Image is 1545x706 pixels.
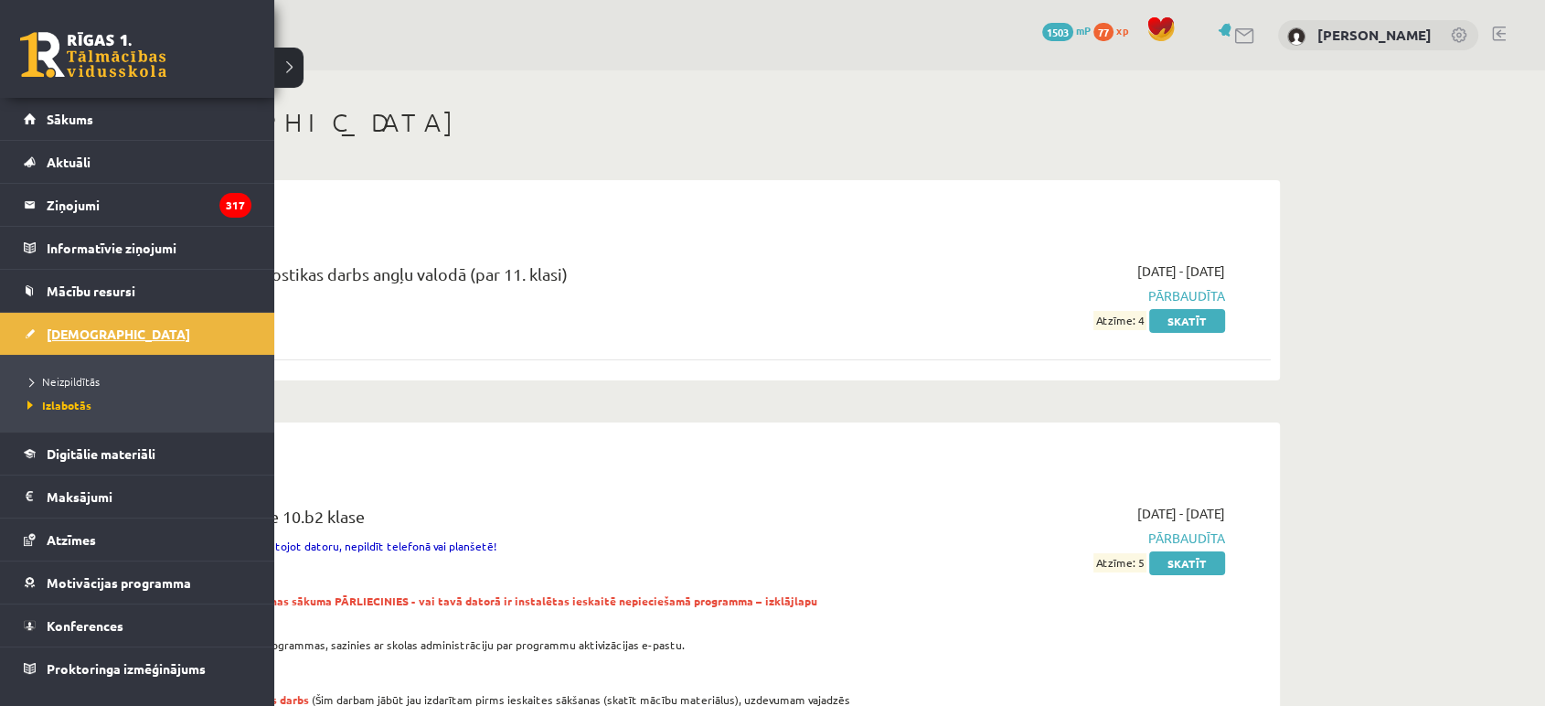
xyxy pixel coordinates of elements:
a: Digitālie materiāli [24,433,251,475]
a: Skatīt [1149,309,1225,333]
span: Motivācijas programma [47,574,191,591]
span: [DEMOGRAPHIC_DATA] [47,326,190,342]
a: Informatīvie ziņojumi [24,227,251,269]
a: 77 xp [1093,23,1137,37]
strong: . [137,594,817,625]
span: Sākums [47,111,93,127]
span: Pirms 3.ieskaites pildīšanas sākuma PĀRLIECINIES - vai tavā datorā ir instalētas ieskaitē nepieci... [137,594,817,625]
legend: Maksājumi [47,476,251,518]
a: [PERSON_NAME] [1317,26,1432,44]
span: Digitālie materiāli [47,445,155,462]
a: Neizpildītās [23,373,256,390]
a: Proktoringa izmēģinājums [24,647,251,690]
span: Pārbaudīta [880,286,1225,305]
legend: Ziņojumi [47,184,251,226]
img: Sindija Ozolniece [1287,27,1305,46]
a: Ziņojumi317 [24,184,251,226]
a: Atzīmes [24,519,251,561]
a: Aktuāli [24,141,251,183]
span: 1503 [1042,23,1073,41]
span: xp [1116,23,1128,37]
a: Rīgas 1. Tālmācības vidusskola [20,32,166,78]
span: Proktoringa izmēģinājums [47,660,206,677]
a: Motivācijas programma [24,562,251,604]
a: Maksājumi [24,476,251,518]
span: Ieskaite jāpilda, izmantojot datoru, nepildīt telefonā vai planšetē! [137,539,496,553]
a: Izlabotās [23,397,256,413]
span: Atzīme: 4 [1093,311,1146,330]
a: Mācību resursi [24,270,251,312]
a: [DEMOGRAPHIC_DATA] [24,313,251,355]
span: mP [1076,23,1091,37]
a: Konferences [24,604,251,647]
span: [DATE] - [DATE] [1137,504,1225,523]
legend: Informatīvie ziņojumi [47,227,251,269]
span: Pārbaudīta [880,529,1225,548]
div: 12.b2 klases diagnostikas darbs angļu valodā (par 11. klasi) [137,262,853,295]
span: Atzīme: 5 [1093,553,1146,572]
span: Mācību resursi [47,283,135,299]
a: 1503 mP [1042,23,1091,37]
span: Aktuāli [47,154,91,170]
i: 317 [219,193,251,218]
span: Izlabotās [23,398,91,412]
span: Konferences [47,617,123,634]
a: Skatīt [1149,551,1225,575]
span: 77 [1093,23,1113,41]
p: [PERSON_NAME] nav šīs programmas, sazinies ar skolas administrāciju par programmu aktivizācijas e... [137,636,853,653]
span: [DATE] - [DATE] [1137,262,1225,281]
a: Sākums [24,98,251,140]
div: Datorika 3. ieskaite 10.b2 klase [137,504,853,538]
span: Atzīmes [47,531,96,548]
h1: [DEMOGRAPHIC_DATA] [110,107,1280,138]
span: Neizpildītās [23,374,100,389]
